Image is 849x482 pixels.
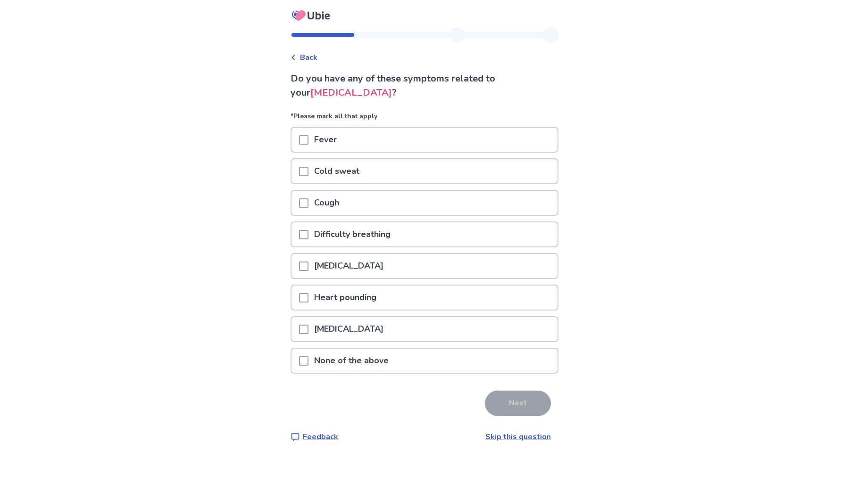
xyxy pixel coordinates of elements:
[303,431,338,442] p: Feedback
[308,349,394,373] p: None of the above
[291,431,338,442] a: Feedback
[485,391,551,416] button: Next
[310,86,392,99] span: [MEDICAL_DATA]
[485,432,551,442] a: Skip this question
[291,111,558,127] p: *Please mark all that apply
[308,317,389,341] p: [MEDICAL_DATA]
[300,52,317,63] span: Back
[308,128,342,152] p: Fever
[308,222,396,246] p: Difficulty breathing
[308,254,389,278] p: [MEDICAL_DATA]
[308,286,382,310] p: Heart pounding
[308,191,345,215] p: Cough
[291,72,558,100] p: Do you have any of these symptoms related to your ?
[308,159,365,183] p: Cold sweat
